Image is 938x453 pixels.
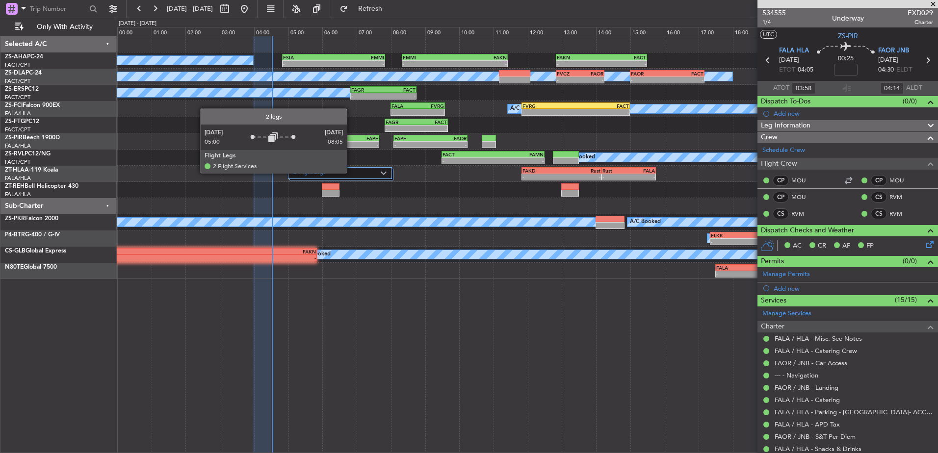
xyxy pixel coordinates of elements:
div: FAOR [306,135,342,141]
div: FAPE [394,135,431,141]
span: FALA HLA [779,46,809,56]
a: --- - Navigation [775,371,818,379]
span: ELDT [896,65,912,75]
div: 04:00 [254,27,288,36]
div: FACT [384,87,416,93]
span: N80TE [5,264,24,270]
span: Permits [761,256,784,267]
div: CP [773,175,789,186]
span: ATOT [773,83,789,93]
span: Dispatch To-Dos [761,96,810,107]
span: AF [842,241,850,251]
span: Flight Crew [761,158,797,170]
div: - [716,271,881,277]
span: Dispatch Checks and Weather [761,225,854,236]
a: FALA / HLA - APD Tax [775,420,840,428]
span: ZS-FTG [5,119,25,125]
div: FVCZ [557,71,580,76]
span: AC [793,241,802,251]
span: Leg Information [761,120,810,131]
div: - [580,77,603,83]
div: 08:00 [391,27,425,36]
span: Charter [761,321,784,332]
a: FAOR / JNB - S&T Per Diem [775,432,856,441]
span: 04:30 [878,65,894,75]
a: FACT/CPT [5,94,30,101]
div: FAOR [430,135,467,141]
div: - [430,142,467,148]
a: FALA/HLA [5,142,31,150]
div: FACT [416,119,446,125]
div: Rust [602,168,628,174]
span: Charter [908,18,933,26]
div: FACT [601,54,646,60]
div: FACT [667,71,703,76]
div: - [601,61,646,67]
div: A/C Booked [510,101,541,116]
a: ZS-PKRFalcon 2000 [5,216,58,222]
div: - [386,126,416,131]
div: - [631,77,667,83]
div: 16:00 [665,27,699,36]
div: FAKN [156,249,316,254]
a: FACT/CPT [5,61,30,69]
span: ETOT [779,65,795,75]
span: ZS-RVL [5,151,25,157]
a: FACT/CPT [5,126,30,133]
div: - [562,174,601,180]
div: - [455,61,507,67]
span: [DATE] [779,55,799,65]
button: Refresh [335,1,394,17]
div: FAGR [351,87,383,93]
span: ZS-AHA [5,54,27,60]
div: [DATE] - [DATE] [119,20,156,28]
a: FACT/CPT [5,158,30,166]
div: 00:00 [117,27,152,36]
span: P4-BTR [5,232,25,238]
div: FALA [746,232,781,238]
div: - [391,109,417,115]
label: 2 Flight Legs [293,169,381,177]
span: 1/4 [762,18,786,26]
div: 03:00 [220,27,254,36]
div: FAPE [342,135,378,141]
div: CS [871,208,887,219]
a: FALA/HLA [5,191,31,198]
span: Crew [761,132,778,143]
a: FACT/CPT [5,77,30,85]
div: FMMI [334,54,384,60]
div: - [394,142,431,148]
span: ZS-PKR [5,216,25,222]
a: FALA/HLA [5,110,31,117]
a: FALA/HLA [5,175,31,182]
a: Manage Services [762,309,811,319]
span: ZS-FCI [5,102,23,108]
div: - [522,109,576,115]
span: ZT-REH [5,183,25,189]
div: - [306,142,342,148]
a: ZS-FTGPC12 [5,119,39,125]
div: A/C Booked [564,150,595,165]
a: FALA / HLA - Catering [775,396,840,404]
div: FACT [576,103,629,109]
span: ZS-PIR [5,135,23,141]
div: CP [773,192,789,202]
div: - [746,239,781,245]
div: 05:00 [288,27,323,36]
div: FAKN [455,54,507,60]
div: - [493,158,544,164]
a: CS-GLBGlobal Express [5,248,66,254]
div: - [342,142,378,148]
div: FMMI [403,54,455,60]
a: ZS-RVLPC12/NG [5,151,51,157]
div: FAGR [386,119,416,125]
span: CR [818,241,826,251]
a: N80TEGlobal 7500 [5,264,57,270]
div: CP [871,175,887,186]
div: - [711,239,746,245]
div: FALA [391,103,417,109]
div: - [557,77,580,83]
div: A/C Booked [630,215,661,229]
div: Underway [832,13,864,24]
span: 00:25 [838,54,854,64]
